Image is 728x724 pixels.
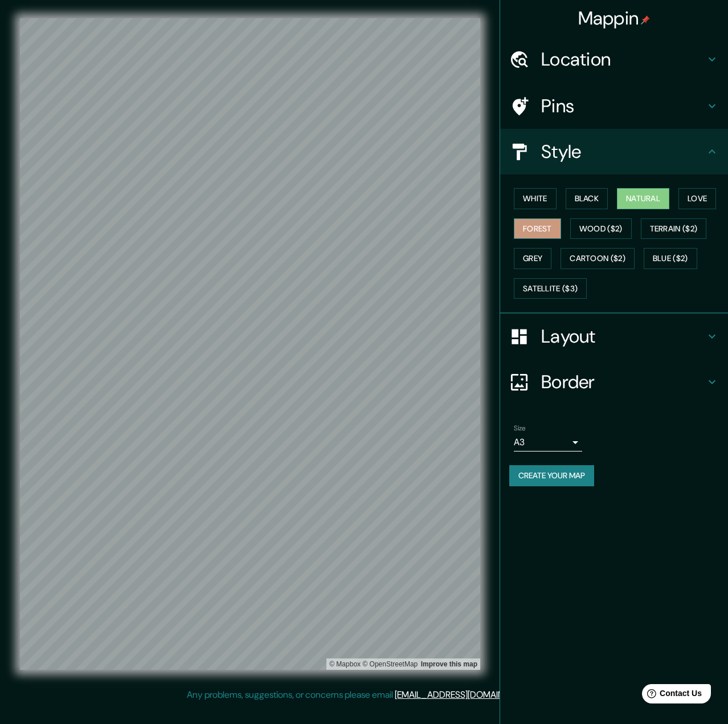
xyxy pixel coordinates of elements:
[541,48,705,71] h4: Location
[578,7,651,30] h4: Mappin
[641,218,707,239] button: Terrain ($2)
[500,314,728,359] div: Layout
[500,129,728,174] div: Style
[514,218,561,239] button: Forest
[566,188,608,209] button: Black
[514,424,526,433] label: Size
[362,660,418,668] a: OpenStreetMap
[500,359,728,405] div: Border
[329,660,361,668] a: Mapbox
[187,688,537,702] p: Any problems, suggestions, or concerns please email .
[514,278,587,299] button: Satellite ($3)
[514,433,582,452] div: A3
[541,95,705,117] h4: Pins
[678,188,716,209] button: Love
[500,83,728,129] div: Pins
[541,140,705,163] h4: Style
[500,36,728,82] div: Location
[641,15,650,25] img: pin-icon.png
[421,660,477,668] a: Map feedback
[570,218,632,239] button: Wood ($2)
[617,188,669,209] button: Natural
[561,248,635,269] button: Cartoon ($2)
[514,188,557,209] button: White
[627,680,715,711] iframe: Help widget launcher
[644,248,697,269] button: Blue ($2)
[514,248,551,269] button: Grey
[20,18,480,670] canvas: Map
[541,371,705,393] h4: Border
[395,689,535,701] a: [EMAIL_ADDRESS][DOMAIN_NAME]
[509,465,594,486] button: Create your map
[541,325,705,348] h4: Layout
